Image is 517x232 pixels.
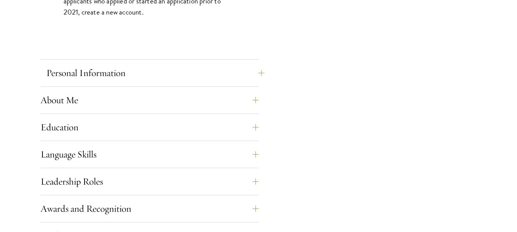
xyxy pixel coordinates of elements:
[41,172,259,191] button: Leadership Roles
[41,118,259,136] button: Education
[46,64,264,82] button: Personal Information
[41,145,259,164] button: Language Skills
[41,200,259,218] button: Awards and Recognition
[41,91,259,109] button: About Me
